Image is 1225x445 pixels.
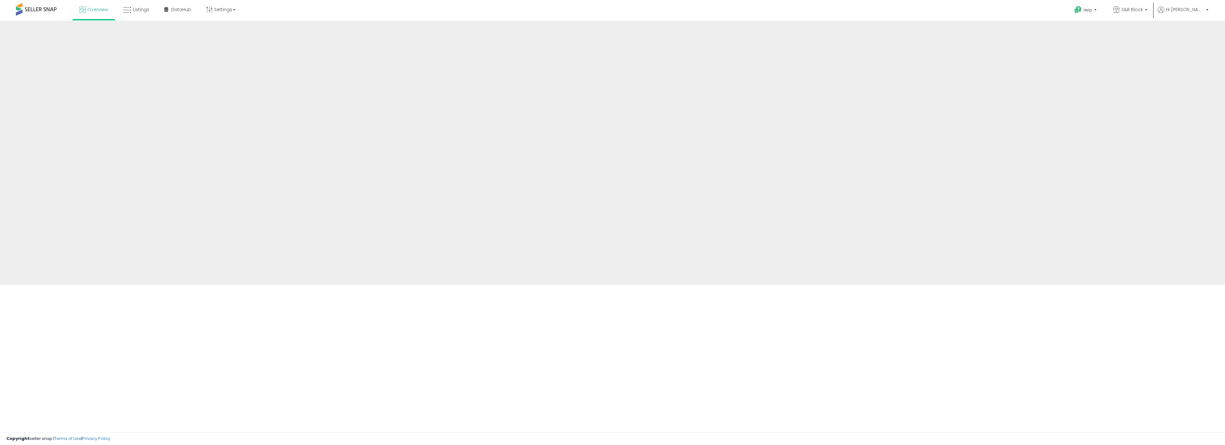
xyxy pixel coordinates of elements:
span: Help [1084,7,1092,13]
span: Listings [133,6,149,13]
a: Hi [PERSON_NAME] [1158,6,1208,21]
a: Help [1069,1,1103,21]
i: Get Help [1074,6,1082,14]
span: S&R Block [1121,6,1143,13]
span: Overview [87,6,108,13]
span: DataHub [171,6,191,13]
span: Hi [PERSON_NAME] [1166,6,1204,13]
